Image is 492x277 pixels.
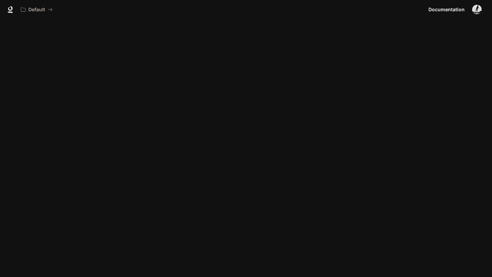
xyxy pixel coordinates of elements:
[470,3,484,16] button: User avatar
[426,3,467,16] a: Documentation
[472,5,482,14] img: User avatar
[428,5,465,14] span: Documentation
[18,3,56,16] button: All workspaces
[28,7,45,13] p: Default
